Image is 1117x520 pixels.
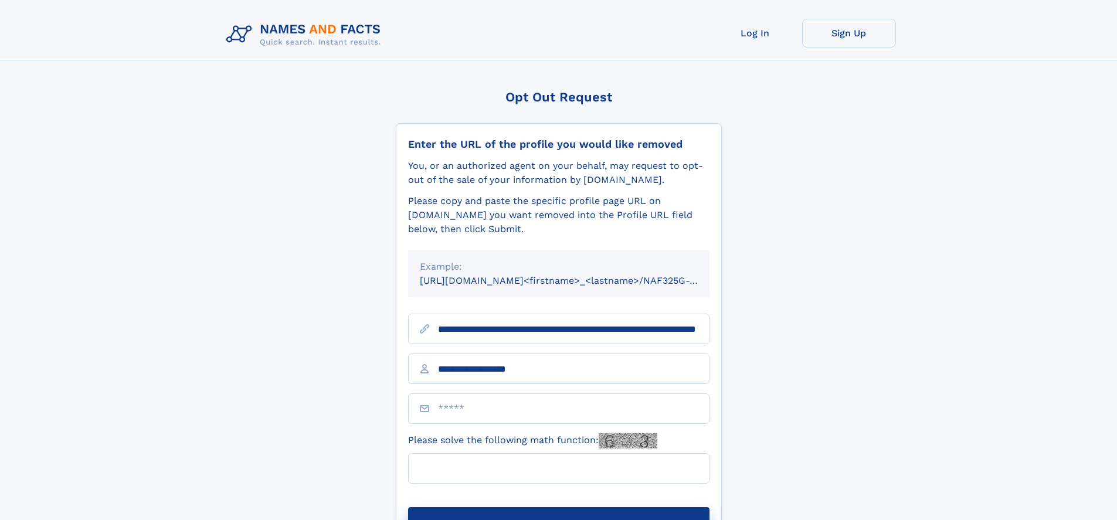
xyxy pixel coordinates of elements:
[708,19,802,47] a: Log In
[802,19,896,47] a: Sign Up
[396,90,722,104] div: Opt Out Request
[420,275,732,286] small: [URL][DOMAIN_NAME]<firstname>_<lastname>/NAF325G-xxxxxxxx
[408,433,657,448] label: Please solve the following math function:
[222,19,391,50] img: Logo Names and Facts
[420,260,698,274] div: Example:
[408,138,709,151] div: Enter the URL of the profile you would like removed
[408,194,709,236] div: Please copy and paste the specific profile page URL on [DOMAIN_NAME] you want removed into the Pr...
[408,159,709,187] div: You, or an authorized agent on your behalf, may request to opt-out of the sale of your informatio...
